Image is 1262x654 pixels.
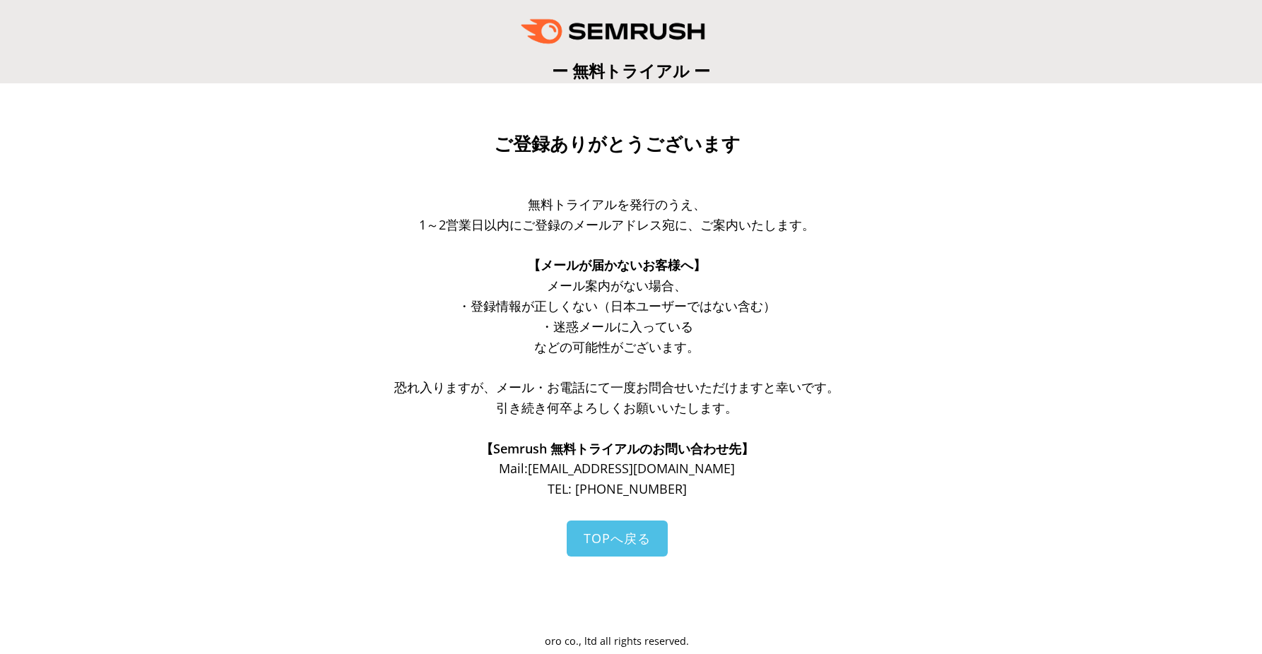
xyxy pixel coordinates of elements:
[552,59,710,82] span: ー 無料トライアル ー
[419,216,815,233] span: 1～2営業日以内にご登録のメールアドレス宛に、ご案内いたします。
[567,521,668,557] a: TOPへ戻る
[584,530,651,547] span: TOPへ戻る
[394,379,839,396] span: 恐れ入りますが、メール・お電話にて一度お問合せいただけますと幸いです。
[528,196,706,213] span: 無料トライアルを発行のうえ、
[545,634,689,648] span: oro co., ltd all rights reserved.
[494,133,741,155] span: ご登録ありがとうございます
[548,480,687,497] span: TEL: [PHONE_NUMBER]
[534,338,700,355] span: などの可能性がございます。
[458,297,776,314] span: ・登録情報が正しくない（日本ユーザーではない含む）
[541,318,693,335] span: ・迷惑メールに入っている
[499,460,735,477] span: Mail: [EMAIL_ADDRESS][DOMAIN_NAME]
[547,277,687,294] span: メール案内がない場合、
[528,256,706,273] span: 【メールが届かないお客様へ】
[480,440,754,457] span: 【Semrush 無料トライアルのお問い合わせ先】
[496,399,738,416] span: 引き続き何卒よろしくお願いいたします。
